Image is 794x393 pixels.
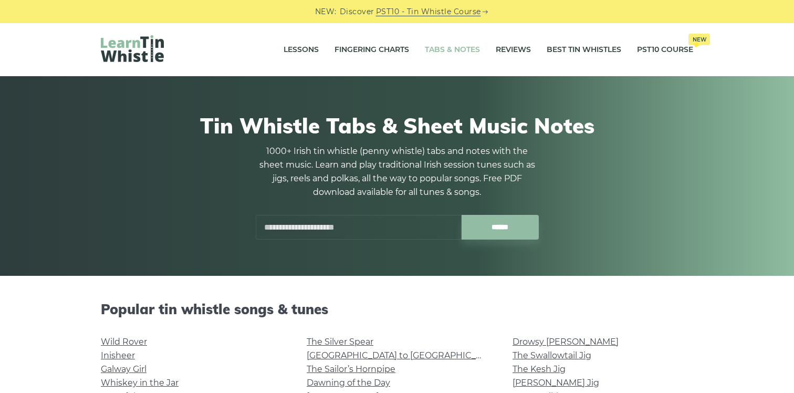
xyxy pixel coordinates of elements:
[547,37,621,63] a: Best Tin Whistles
[101,113,693,138] h1: Tin Whistle Tabs & Sheet Music Notes
[688,34,710,45] span: New
[307,364,395,374] a: The Sailor’s Hornpipe
[513,378,599,388] a: [PERSON_NAME] Jig
[101,337,147,347] a: Wild Rover
[513,350,591,360] a: The Swallowtail Jig
[637,37,693,63] a: PST10 CourseNew
[513,364,566,374] a: The Kesh Jig
[513,337,619,347] a: Drowsy [PERSON_NAME]
[335,37,409,63] a: Fingering Charts
[496,37,531,63] a: Reviews
[307,337,373,347] a: The Silver Spear
[101,301,693,317] h2: Popular tin whistle songs & tunes
[284,37,319,63] a: Lessons
[255,144,539,199] p: 1000+ Irish tin whistle (penny whistle) tabs and notes with the sheet music. Learn and play tradi...
[425,37,480,63] a: Tabs & Notes
[307,350,500,360] a: [GEOGRAPHIC_DATA] to [GEOGRAPHIC_DATA]
[101,378,179,388] a: Whiskey in the Jar
[101,350,135,360] a: Inisheer
[307,378,390,388] a: Dawning of the Day
[101,35,164,62] img: LearnTinWhistle.com
[101,364,147,374] a: Galway Girl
